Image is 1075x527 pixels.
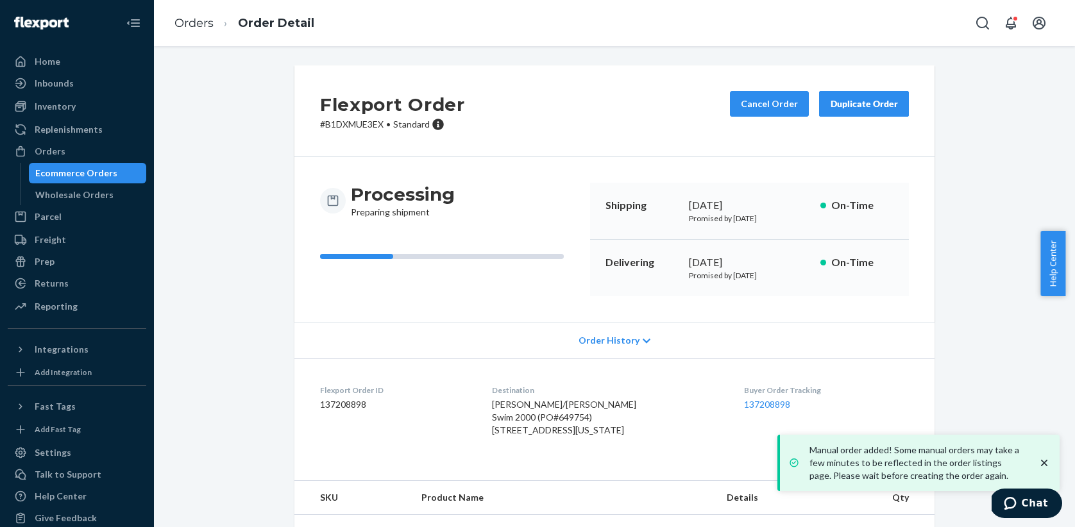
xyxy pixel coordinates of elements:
p: Promised by [DATE] [689,270,810,281]
a: Orders [174,16,214,30]
button: Talk to Support [8,464,146,485]
div: Preparing shipment [351,183,455,219]
a: Ecommerce Orders [29,163,147,183]
dd: 137208898 [320,398,471,411]
div: Ecommerce Orders [35,167,117,180]
button: Help Center [1040,231,1065,296]
div: [DATE] [689,198,810,213]
a: Wholesale Orders [29,185,147,205]
div: Talk to Support [35,468,101,481]
p: Promised by [DATE] [689,213,810,224]
th: Details [716,481,858,515]
a: Settings [8,442,146,463]
div: Inbounds [35,77,74,90]
button: Open account menu [1026,10,1052,36]
a: Parcel [8,206,146,227]
button: Integrations [8,339,146,360]
dt: Flexport Order ID [320,385,471,396]
a: Returns [8,273,146,294]
p: Manual order added! Some manual orders may take a few minutes to be reflected in the order listin... [809,444,1025,482]
span: Standard [393,119,430,130]
button: Open Search Box [970,10,995,36]
th: Product Name [411,481,716,515]
div: Give Feedback [35,512,97,524]
div: Settings [35,446,71,459]
a: Reporting [8,296,146,317]
div: Add Integration [35,367,92,378]
div: Inventory [35,100,76,113]
svg: close toast [1038,456,1051,469]
p: # B1DXMUE3EX [320,118,465,131]
button: Open notifications [998,10,1024,36]
div: Returns [35,277,69,290]
h3: Processing [351,183,455,206]
div: Fast Tags [35,400,76,413]
div: Home [35,55,60,68]
p: On-Time [831,255,893,270]
div: Help Center [35,490,87,503]
div: Parcel [35,210,62,223]
a: 137208898 [744,399,790,410]
div: Wholesale Orders [35,188,114,201]
a: Order Detail [238,16,314,30]
button: Close Navigation [121,10,146,36]
a: Prep [8,251,146,272]
th: SKU [294,481,411,515]
a: Inventory [8,96,146,117]
a: Replenishments [8,119,146,140]
a: Freight [8,230,146,250]
button: Fast Tags [8,396,146,417]
div: Prep [35,255,55,268]
span: Order History [579,334,639,347]
a: Inbounds [8,73,146,94]
span: [PERSON_NAME]/[PERSON_NAME] Swim 2000 (PO#649754) [STREET_ADDRESS][US_STATE] [492,399,636,435]
a: Help Center [8,486,146,506]
p: On-Time [831,198,893,213]
p: Shipping [605,198,679,213]
h2: Flexport Order [320,91,465,118]
button: Duplicate Order [819,91,909,117]
p: Delivering [605,255,679,270]
iframe: Opens a widget where you can chat to one of our agents [992,489,1062,521]
span: • [386,119,391,130]
dt: Destination [492,385,724,396]
a: Add Fast Tag [8,422,146,437]
ol: breadcrumbs [164,4,325,42]
button: Cancel Order [730,91,809,117]
div: Duplicate Order [830,97,898,110]
div: Orders [35,145,65,158]
div: Freight [35,233,66,246]
div: Replenishments [35,123,103,136]
img: Flexport logo [14,17,69,29]
a: Orders [8,141,146,162]
div: [DATE] [689,255,810,270]
div: Add Fast Tag [35,424,81,435]
div: Integrations [35,343,89,356]
th: Qty [858,481,935,515]
dt: Buyer Order Tracking [744,385,909,396]
a: Add Integration [8,365,146,380]
div: Reporting [35,300,78,313]
a: Home [8,51,146,72]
